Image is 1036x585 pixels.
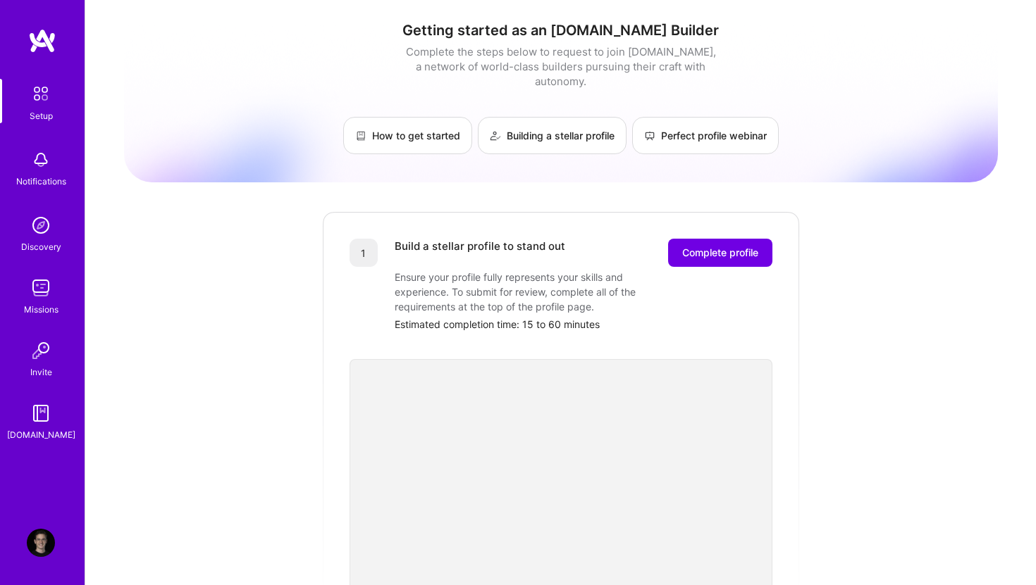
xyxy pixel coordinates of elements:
a: How to get started [343,117,472,154]
img: User Avatar [27,529,55,557]
div: [DOMAIN_NAME] [7,427,75,442]
img: guide book [27,399,55,427]
img: logo [28,28,56,54]
div: Missions [24,302,58,317]
button: Complete profile [668,239,772,267]
img: setup [26,79,56,108]
div: Estimated completion time: 15 to 60 minutes [395,317,772,332]
a: User Avatar [23,529,58,557]
div: Ensure your profile fully represents your skills and experience. To submit for review, complete a... [395,270,677,314]
a: Building a stellar profile [478,117,627,154]
img: How to get started [355,130,366,141]
a: Perfect profile webinar [632,117,779,154]
div: 1 [350,239,378,267]
div: Setup [30,108,53,123]
span: Complete profile [682,246,758,260]
div: Discovery [21,239,61,254]
div: Notifications [16,174,66,189]
img: discovery [27,211,55,239]
img: Building a stellar profile [490,130,501,141]
img: Perfect profile webinar [644,130,655,141]
img: Invite [27,336,55,365]
div: Invite [30,365,52,379]
h1: Getting started as an [DOMAIN_NAME] Builder [124,22,998,39]
div: Build a stellar profile to stand out [395,239,565,267]
img: bell [27,146,55,174]
div: Complete the steps below to request to join [DOMAIN_NAME], a network of world-class builders purs... [402,44,720,89]
img: teamwork [27,274,55,302]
